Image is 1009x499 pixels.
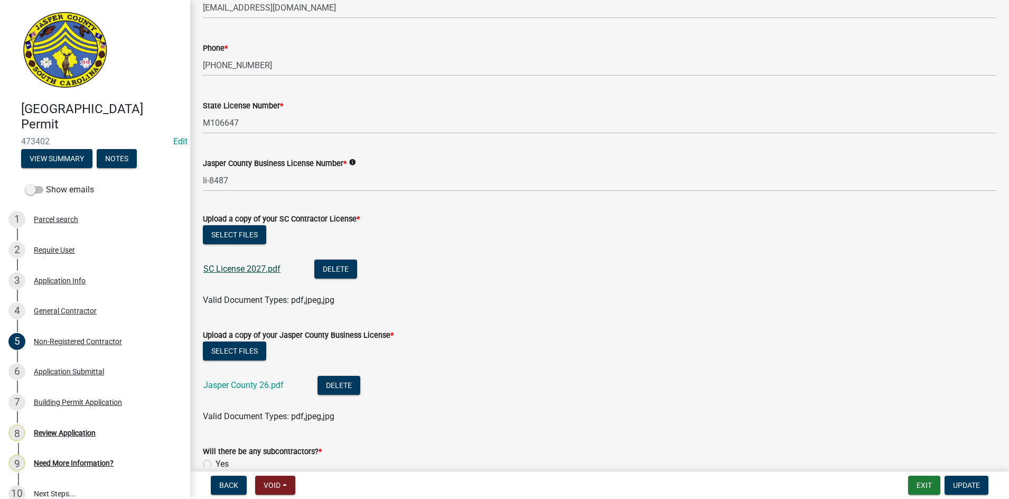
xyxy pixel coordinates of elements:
div: 8 [8,424,25,441]
label: Upload a copy of your Jasper County Business License [203,332,394,339]
div: 3 [8,272,25,289]
span: 473402 [21,136,169,146]
label: Will there be any subcontractors? [203,448,322,456]
label: Show emails [25,183,94,196]
div: 7 [8,394,25,411]
h4: [GEOGRAPHIC_DATA] Permit [21,101,182,132]
span: Valid Document Types: pdf,jpeg,jpg [203,411,334,421]
div: Parcel search [34,216,78,223]
wm-modal-confirm: Delete Document [314,264,357,274]
span: Valid Document Types: pdf,jpeg,jpg [203,295,334,305]
div: Review Application [34,429,96,437]
div: 9 [8,455,25,472]
button: Void [255,476,295,495]
div: 4 [8,302,25,319]
div: 6 [8,363,25,380]
button: Delete [317,376,360,395]
div: 1 [8,211,25,228]
div: 5 [8,333,25,350]
div: Application Info [34,277,86,284]
i: info [349,159,356,166]
button: Exit [908,476,940,495]
div: General Contractor [34,307,97,315]
button: Back [211,476,247,495]
div: Application Submittal [34,368,104,375]
span: Void [264,481,281,489]
span: Update [953,481,980,489]
label: Upload a copy of your SC Contractor License [203,216,360,223]
button: Delete [314,260,357,279]
div: Need More Information? [34,459,114,467]
label: Jasper County Business License Number [203,160,347,168]
div: Require User [34,246,75,254]
a: Jasper County 26.pdf [203,380,284,390]
div: Non-Registered Contractor [34,338,122,345]
button: Update [945,476,988,495]
button: View Summary [21,149,92,168]
button: Select files [203,341,266,361]
button: Notes [97,149,137,168]
a: SC License 2027.pdf [203,264,281,274]
div: Building Permit Application [34,399,122,406]
a: Edit [173,136,188,146]
wm-modal-confirm: Delete Document [317,381,360,391]
label: Yes [216,458,229,470]
span: Back [219,481,238,489]
label: State License Number [203,103,283,110]
wm-modal-confirm: Summary [21,155,92,163]
wm-modal-confirm: Notes [97,155,137,163]
wm-modal-confirm: Edit Application Number [173,136,188,146]
button: Select files [203,225,266,244]
div: 2 [8,242,25,258]
label: Phone [203,45,228,52]
img: Jasper County, South Carolina [21,11,109,90]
